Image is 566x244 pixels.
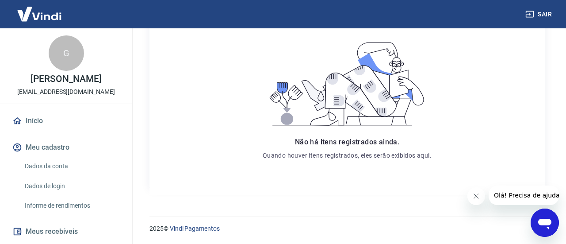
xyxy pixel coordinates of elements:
button: Sair [524,6,555,23]
div: G [49,35,84,71]
a: Dados de login [21,177,122,195]
a: Vindi Pagamentos [170,225,220,232]
a: Dados da conta [21,157,122,175]
iframe: Fechar mensagem [467,187,485,205]
iframe: Botão para abrir a janela de mensagens [531,209,559,237]
p: [EMAIL_ADDRESS][DOMAIN_NAME] [17,87,115,97]
span: Não há itens registrados ainda. [295,138,399,146]
iframe: Mensagem da empresa [489,186,559,205]
p: [PERSON_NAME] [31,74,101,84]
img: Vindi [11,0,68,27]
a: Informe de rendimentos [21,197,122,215]
button: Meu cadastro [11,138,122,157]
a: Início [11,111,122,131]
p: 2025 © [149,224,545,233]
span: Olá! Precisa de ajuda? [5,6,74,13]
p: Quando houver itens registrados, eles serão exibidos aqui. [263,151,432,160]
button: Meus recebíveis [11,222,122,241]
